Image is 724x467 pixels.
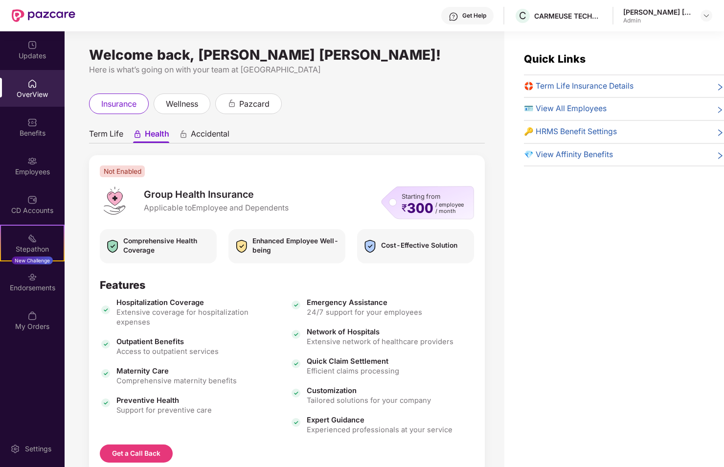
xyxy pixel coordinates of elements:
div: CARMEUSE TECHNOLOGIES INDIA PRIVATE LIMITED [534,11,603,21]
img: icon [362,236,378,257]
img: svg+xml;base64,PHN2ZyBpZD0iTXlfT3JkZXJzIiBkYXRhLW5hbWU9Ik15IE9yZGVycyIgeG1sbnM9Imh0dHA6Ly93d3cudz... [27,311,37,321]
span: insurance [101,98,136,110]
span: 🔑 HRMS Benefit Settings [524,126,617,138]
span: Tailored solutions for your company [307,396,431,405]
img: icon [100,391,112,415]
img: icon [290,322,302,347]
img: icon [100,332,112,356]
span: Outpatient Benefits [116,337,219,347]
img: svg+xml;base64,PHN2ZyBpZD0iU2V0dGluZy0yMHgyMCIgeG1sbnM9Imh0dHA6Ly93d3cudzMub3JnLzIwMDAvc3ZnIiB3aW... [10,444,20,454]
span: Support for preventive care [116,405,212,415]
span: 🛟 Term Life Insurance Details [524,80,633,93]
div: Get Help [462,12,486,20]
span: right [716,105,724,115]
div: animation [227,99,236,108]
span: Extensive coverage for hospitalization expenses [116,307,283,327]
span: right [716,128,724,138]
span: Health [145,129,169,143]
img: svg+xml;base64,PHN2ZyBpZD0iRW1wbG95ZWVzIiB4bWxucz0iaHR0cDovL3d3dy53My5vcmcvMjAwMC9zdmciIHdpZHRoPS... [27,156,37,166]
span: Customization [307,386,431,396]
div: Features [100,278,474,292]
span: / month [435,208,464,214]
img: icon [290,410,302,435]
div: Welcome back, [PERSON_NAME] [PERSON_NAME]! [89,51,485,59]
img: icon [100,293,112,327]
span: Accidental [191,129,229,143]
span: 🪪 View All Employees [524,103,607,115]
span: ₹ [402,204,407,212]
span: Maternity Care [116,366,237,376]
img: logo [100,186,129,215]
span: wellness [166,98,198,110]
span: 💎 View Affinity Benefits [524,149,613,161]
button: Get a Call Back [100,444,173,463]
span: Hospitalization Coverage [116,298,283,307]
span: C [519,10,526,22]
span: 300 [407,202,433,214]
img: svg+xml;base64,PHN2ZyBpZD0iSG9tZSIgeG1sbnM9Imh0dHA6Ly93d3cudzMub3JnLzIwMDAvc3ZnIiB3aWR0aD0iMjAiIG... [27,79,37,89]
img: New Pazcare Logo [12,9,75,22]
div: animation [179,130,188,139]
div: Settings [22,444,54,454]
span: Term Life [89,129,123,143]
img: icon [233,236,249,257]
span: Quick Links [524,52,586,65]
span: Comprehensive Health Coverage [123,236,212,255]
img: icon [290,351,302,376]
span: Comprehensive maternity benefits [116,376,237,386]
span: Network of Hospitals [307,327,453,337]
div: New Challenge [12,257,53,264]
img: svg+xml;base64,PHN2ZyBpZD0iQmVuZWZpdHMiIHhtbG5zPSJodHRwOi8vd3d3LnczLm9yZy8yMDAwL3N2ZyIgd2lkdGg9Ij... [27,117,37,127]
span: Experienced professionals at your service [307,425,452,435]
span: Starting from [402,192,440,200]
div: Stepathon [1,244,64,254]
span: Enhanced Employee Well-being [252,236,340,255]
div: [PERSON_NAME] [PERSON_NAME] [623,7,692,17]
img: icon [100,361,112,386]
span: right [716,82,724,93]
span: Expert Guidance [307,415,452,425]
img: icon [105,236,120,257]
div: animation [133,130,142,139]
img: svg+xml;base64,PHN2ZyBpZD0iRHJvcGRvd24tMzJ4MzIiIHhtbG5zPSJodHRwOi8vd3d3LnczLm9yZy8yMDAwL3N2ZyIgd2... [702,12,710,20]
img: svg+xml;base64,PHN2ZyBpZD0iVXBkYXRlZCIgeG1sbnM9Imh0dHA6Ly93d3cudzMub3JnLzIwMDAvc3ZnIiB3aWR0aD0iMj... [27,40,37,50]
span: Emergency Assistance [307,298,422,307]
span: 24/7 support for your employees [307,307,422,317]
span: Efficient claims processing [307,366,399,376]
div: Admin [623,17,692,24]
span: Not Enabled [100,165,145,177]
span: Quick Claim Settlement [307,356,399,366]
img: svg+xml;base64,PHN2ZyB4bWxucz0iaHR0cDovL3d3dy53My5vcmcvMjAwMC9zdmciIHdpZHRoPSIyMSIgaGVpZ2h0PSIyMC... [27,233,37,243]
span: Extensive network of healthcare providers [307,337,453,347]
div: Here is what’s going on with your team at [GEOGRAPHIC_DATA] [89,64,485,76]
img: svg+xml;base64,PHN2ZyBpZD0iSGVscC0zMngzMiIgeG1sbnM9Imh0dHA6Ly93d3cudzMub3JnLzIwMDAvc3ZnIiB3aWR0aD... [449,12,458,22]
img: svg+xml;base64,PHN2ZyBpZD0iQ0RfQWNjb3VudHMiIGRhdGEtbmFtZT0iQ0QgQWNjb3VudHMiIHhtbG5zPSJodHRwOi8vd3... [27,195,37,205]
img: icon [290,381,302,405]
span: Access to outpatient services [116,347,219,356]
span: pazcard [239,98,270,110]
span: Group Health Insurance [144,188,289,202]
span: Applicable to Employee and Dependents [144,203,289,213]
span: / employee [435,202,464,208]
span: Cost-Effective Solution [381,241,457,250]
img: svg+xml;base64,PHN2ZyBpZD0iRW5kb3JzZW1lbnRzIiB4bWxucz0iaHR0cDovL3d3dy53My5vcmcvMjAwMC9zdmciIHdpZH... [27,272,37,282]
span: right [716,151,724,161]
span: Preventive Health [116,396,212,405]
